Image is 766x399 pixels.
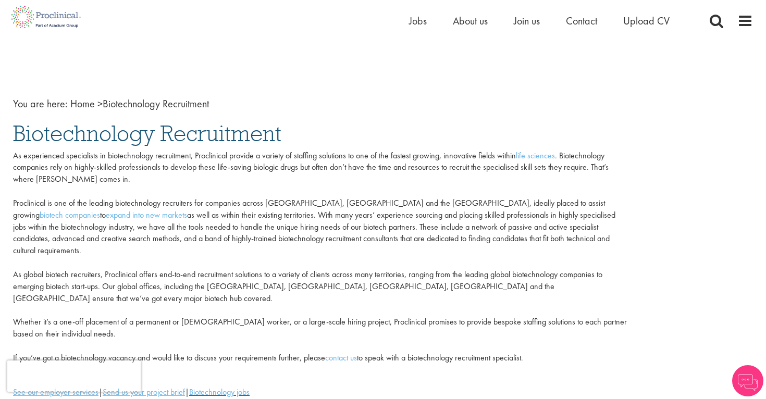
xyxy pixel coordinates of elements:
[13,150,627,364] p: As experienced specialists in biotechnology recruitment, Proclinical provide a variety of staffin...
[13,386,98,397] a: See our employer services
[325,352,357,363] a: contact us
[103,386,185,397] a: Send us your project brief
[7,360,141,392] iframe: reCAPTCHA
[514,14,540,28] a: Join us
[13,97,68,110] span: You are here:
[409,14,427,28] a: Jobs
[70,97,95,110] a: breadcrumb link to Home
[13,119,281,147] span: Biotechnology Recruitment
[106,209,187,220] a: expand into new markets
[40,209,100,220] a: biotech companies
[189,386,250,397] a: Biotechnology jobs
[13,386,627,398] div: | |
[97,97,103,110] span: >
[70,97,209,110] span: Biotechnology Recruitment
[566,14,597,28] a: Contact
[453,14,488,28] a: About us
[516,150,555,161] a: life sciences
[732,365,763,396] img: Chatbot
[623,14,670,28] a: Upload CV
